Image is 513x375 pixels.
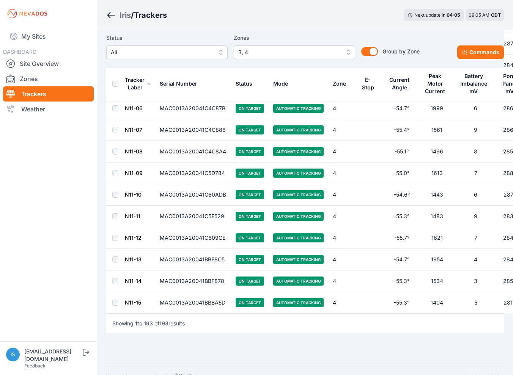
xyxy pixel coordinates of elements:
td: MAC0013A20041C4C888 [155,119,231,141]
td: -54.7° [384,98,419,119]
td: 1534 [419,270,455,292]
a: N11-13 [125,256,142,262]
td: -54.7° [384,249,419,270]
span: On Target [236,190,264,199]
label: Status [106,33,228,42]
td: 6 [455,98,497,119]
a: My Sites [3,27,94,45]
a: Zones [3,71,94,86]
div: Status [236,80,252,87]
a: N11-06 [125,105,143,111]
button: 3, 4 [234,45,355,59]
td: -55.3° [384,270,419,292]
td: 1443 [419,184,455,206]
td: -55.7° [384,227,419,249]
td: MAC0013A20041C5E529 [155,206,231,227]
td: 7 [455,227,497,249]
span: On Target [236,255,264,264]
button: Peak Motor Current [424,67,450,100]
td: MAC0013A20041C4C87B [155,98,231,119]
p: Showing to of results [112,320,185,327]
a: Site Overview [3,56,94,71]
span: Automatic Tracking [273,233,324,242]
span: Automatic Tracking [273,190,324,199]
button: Current Angle [389,71,415,97]
td: -55.1° [384,141,419,162]
td: -55.3° [384,206,419,227]
td: 4 [328,292,357,314]
span: On Target [236,298,264,307]
button: Battery Imbalance mV [459,67,492,100]
span: 3, 4 [238,48,340,57]
td: -55.0° [384,162,419,184]
td: 4 [328,119,357,141]
td: 4 [328,206,357,227]
a: N11-11 [125,213,140,219]
a: Feedback [24,363,46,369]
span: Automatic Tracking [273,147,324,156]
span: On Target [236,104,264,113]
td: 4 [328,227,357,249]
span: Automatic Tracking [273,212,324,221]
button: Mode [273,75,294,93]
span: All [111,48,212,57]
td: MAC0013A20041C60ADB [155,184,231,206]
td: 4 [328,270,357,292]
div: Current Angle [389,76,411,91]
a: N11-07 [125,127,142,133]
div: [EMAIL_ADDRESS][DOMAIN_NAME] [24,348,81,363]
span: Automatic Tracking [273,255,324,264]
td: MAC0013A20041BBBA5D [155,292,231,314]
span: CDT [491,12,501,18]
span: Automatic Tracking [273,104,324,113]
span: Next update in [414,12,445,18]
td: 1999 [419,98,455,119]
td: 1404 [419,292,455,314]
span: On Target [236,147,264,156]
span: 193 [159,320,168,327]
span: Automatic Tracking [273,125,324,134]
span: On Target [236,212,264,221]
div: Peak Motor Current [424,72,447,95]
a: N11-09 [125,170,143,176]
button: Status [236,75,258,93]
span: Automatic Tracking [273,169,324,178]
div: Tracker Label [125,76,145,91]
td: 9 [455,206,497,227]
a: N11-10 [125,191,142,198]
td: -54.6° [384,184,419,206]
td: 1483 [419,206,455,227]
button: Tracker Label [125,71,151,97]
td: MAC0013A20041C609CE [155,227,231,249]
div: 04 : 05 [447,12,460,18]
button: Zone [333,75,352,93]
a: Weather [3,102,94,117]
div: E-Stop [361,76,375,91]
a: Trackers [3,86,94,102]
td: MAC0013A20041C5D784 [155,162,231,184]
td: 6 [455,184,497,206]
a: N11-08 [125,148,143,155]
div: Zone [333,80,346,87]
span: Automatic Tracking [273,298,324,307]
button: Serial Number [160,75,203,93]
button: Commands [457,45,504,59]
td: 4 [328,162,357,184]
a: N11-14 [125,278,142,284]
td: MAC0013A20041C4C8A4 [155,141,231,162]
td: 4 [328,98,357,119]
span: 193 [144,320,153,327]
td: 4 [328,249,357,270]
td: 4 [328,184,357,206]
td: 9 [455,119,497,141]
h3: Trackers [134,10,167,20]
span: On Target [236,277,264,286]
span: / [131,10,134,20]
td: 1561 [419,119,455,141]
button: E-Stop [361,71,379,97]
td: -55.4° [384,119,419,141]
td: 4 [328,141,357,162]
span: 09:05 AM [469,12,489,18]
td: 1621 [419,227,455,249]
div: Iris [120,10,131,20]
